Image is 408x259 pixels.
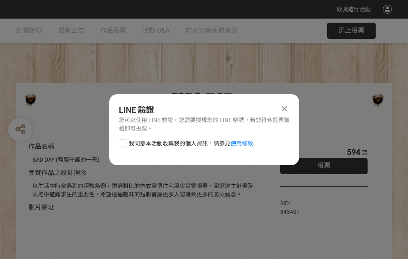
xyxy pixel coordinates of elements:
span: 參賽作品之設計理念 [28,169,87,177]
a: 最新公告 [58,19,84,43]
div: 您可以使用 LINE 驗證，您需要授權您的 LINE 帳號，若您符合投票資格即可投票。 [119,116,290,133]
span: 馬上投票 [338,27,364,34]
div: LINE 驗證 [119,104,290,116]
span: 收藏這個活動 [337,6,371,13]
span: 比賽說明 [16,27,42,34]
iframe: Facebook Share [302,199,342,207]
span: 594 [347,147,360,157]
span: 防火宣導免費資源 [186,27,237,34]
span: 票 [362,150,368,156]
span: 最新公告 [58,27,84,34]
div: 以生活中時常遇到的經驗為例，透過對比的方式宣傳住宅用火災警報器、家庭逃生計畫及火場中避難求生的重要性，希望透過趣味的短影音讓更多人認識到更多的防火觀念。 [32,182,256,199]
span: 作品投票 [100,27,126,34]
a: 使用條款 [230,140,253,147]
span: 影片網址 [28,204,54,211]
span: 我同意本活動收集我的個人資訊，請參見 [129,139,253,148]
span: 活動 Q&A [142,27,169,34]
a: 防火宣導免費資源 [186,19,237,43]
a: 作品投票 [100,19,126,43]
button: 馬上投票 [327,23,376,39]
span: 投票 [317,162,330,169]
span: 作品名稱 [28,143,54,150]
div: BAD DAY (需要守護的一天) [32,156,256,164]
span: SID: 343401 [280,200,300,215]
a: 活動 Q&A [142,19,169,43]
a: 比賽說明 [16,19,42,43]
